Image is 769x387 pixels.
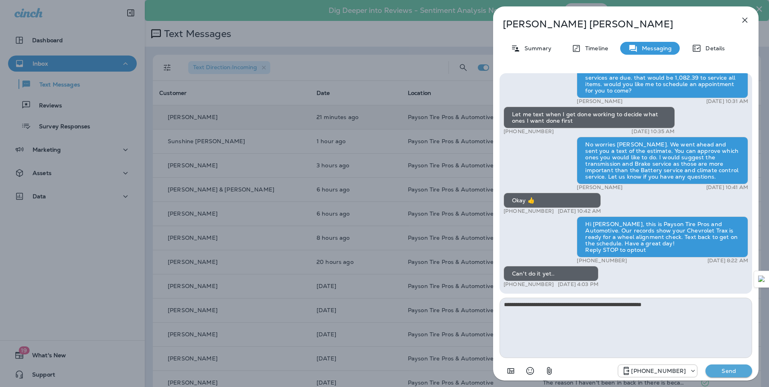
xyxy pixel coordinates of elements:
div: yes! according to car fax your brake service, transmission fluid service and the climate control ... [577,57,748,98]
img: Detect Auto [758,276,765,283]
p: [DATE] 10:35 AM [631,128,674,135]
div: Okay 👍 [504,193,601,208]
button: Send [705,364,752,377]
div: Let me text when I get done working to decide what ones I want done first [504,107,675,128]
p: [PERSON_NAME] [PERSON_NAME] [503,19,722,30]
p: Summary [520,45,551,51]
p: [PERSON_NAME] [577,184,623,191]
button: Add in a premade template [503,363,519,379]
p: Timeline [581,45,608,51]
div: No worries [PERSON_NAME]. We went ahead and sent you a text of the estimate. You can approve whic... [577,137,748,184]
p: Messaging [638,45,672,51]
div: +1 (928) 260-4498 [618,366,697,376]
p: [PHONE_NUMBER] [631,368,686,374]
p: [DATE] 8:22 AM [707,257,748,264]
p: Details [701,45,725,51]
p: [PERSON_NAME] [577,98,623,105]
p: [PHONE_NUMBER] [504,128,554,135]
p: Send [712,367,746,375]
p: [PHONE_NUMBER] [577,257,627,264]
p: [DATE] 4:03 PM [558,281,598,288]
p: [PHONE_NUMBER] [504,281,554,288]
p: [DATE] 10:31 AM [706,98,748,105]
button: Select an emoji [522,363,538,379]
div: Can't do it yet.. [504,266,598,281]
p: [DATE] 10:42 AM [558,208,601,214]
p: [DATE] 10:41 AM [706,184,748,191]
p: [PHONE_NUMBER] [504,208,554,214]
div: Hi [PERSON_NAME], this is Payson Tire Pros and Automotive. Our records show your Chevrolet Trax i... [577,216,748,257]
